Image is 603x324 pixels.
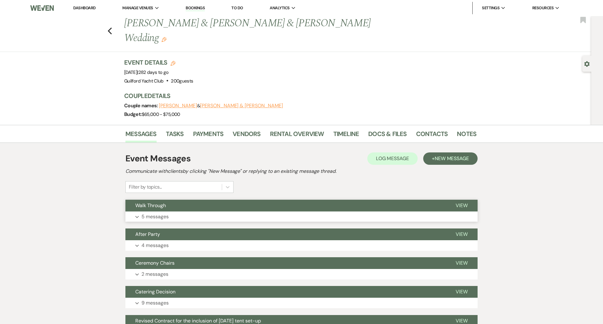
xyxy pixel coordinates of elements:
p: 9 messages [141,299,169,307]
a: Messages [125,129,157,143]
button: 9 messages [125,298,478,308]
span: Ceremony Chairs [135,260,175,266]
button: [PERSON_NAME] [159,103,197,108]
a: Bookings [186,5,205,11]
span: Analytics [270,5,289,11]
h3: Couple Details [124,92,470,100]
a: Docs & Files [368,129,407,143]
span: After Party [135,231,160,237]
span: Log Message [376,155,409,162]
span: Couple names: [124,102,159,109]
span: Settings [482,5,500,11]
span: Revised Contract for the inclusion of [DATE] tent set-up [135,318,261,324]
button: 4 messages [125,240,478,251]
span: View [456,318,468,324]
a: To Do [231,5,243,11]
h1: [PERSON_NAME] & [PERSON_NAME] & [PERSON_NAME] Wedding [124,16,401,45]
span: View [456,202,468,209]
p: 5 messages [141,213,169,221]
button: View [446,257,478,269]
span: View [456,260,468,266]
span: & [159,103,283,109]
a: Notes [457,129,476,143]
button: Open lead details [584,61,590,66]
span: 282 days to go [138,69,169,75]
span: Guilford Yacht Club [124,78,164,84]
a: Contacts [416,129,448,143]
span: Budget: [124,111,142,117]
a: Dashboard [73,5,95,11]
button: After Party [125,228,446,240]
a: Payments [193,129,224,143]
span: Walk Through [135,202,166,209]
button: View [446,228,478,240]
h2: Communicate with clients by clicking "New Message" or replying to an existing message thread. [125,168,478,175]
h1: Event Messages [125,152,191,165]
button: Ceremony Chairs [125,257,446,269]
span: Manage Venues [122,5,153,11]
button: 2 messages [125,269,478,279]
a: Timeline [333,129,359,143]
a: Tasks [166,129,184,143]
span: New Message [435,155,469,162]
button: Log Message [367,152,418,165]
button: View [446,200,478,211]
button: +New Message [423,152,478,165]
a: Vendors [233,129,260,143]
button: Edit [162,36,167,42]
span: View [456,288,468,295]
p: 2 messages [141,270,168,278]
span: $65,000 - $75,000 [142,111,180,117]
img: Weven Logo [30,2,54,15]
div: Filter by topics... [129,183,162,191]
span: View [456,231,468,237]
button: View [446,286,478,298]
button: [PERSON_NAME] & [PERSON_NAME] [200,103,283,108]
span: Resources [532,5,554,11]
button: 5 messages [125,211,478,222]
h3: Event Details [124,58,193,67]
span: Catering Decision [135,288,175,295]
a: Rental Overview [270,129,324,143]
span: | [137,69,168,75]
span: 200 guests [171,78,193,84]
span: [DATE] [124,69,169,75]
p: 4 messages [141,241,169,249]
button: Walk Through [125,200,446,211]
button: Catering Decision [125,286,446,298]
